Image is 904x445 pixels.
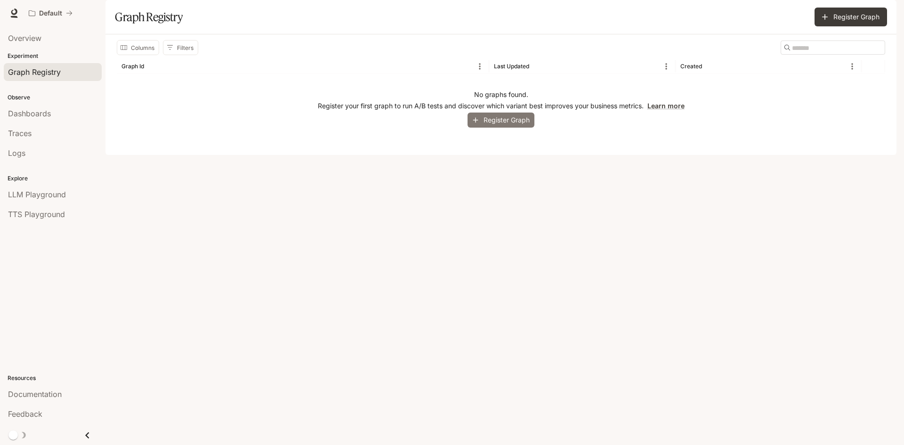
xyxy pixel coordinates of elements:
div: Graph Id [121,63,144,70]
button: Sort [145,59,159,73]
button: Sort [530,59,544,73]
a: Learn more [647,102,685,110]
p: Register your first graph to run A/B tests and discover which variant best improves your business... [318,101,685,111]
button: Menu [473,59,487,73]
button: Show filters [163,40,198,55]
p: Default [39,9,62,17]
div: Created [680,63,702,70]
div: Search [781,40,885,55]
div: Last Updated [494,63,529,70]
button: Register Graph [468,113,534,128]
h1: Graph Registry [115,8,183,26]
button: All workspaces [24,4,77,23]
button: Menu [845,59,859,73]
button: Select columns [117,40,159,55]
p: No graphs found. [474,90,528,99]
button: Sort [703,59,717,73]
button: Register Graph [815,8,887,26]
button: Menu [659,59,673,73]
